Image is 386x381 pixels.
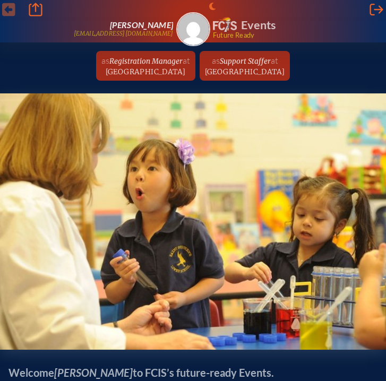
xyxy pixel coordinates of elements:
span: Future Ready [213,32,386,39]
span: as [212,55,220,66]
a: asSupport Stafferat[GEOGRAPHIC_DATA] [201,51,289,81]
a: asRegistration Managerat[GEOGRAPHIC_DATA] [97,51,194,81]
span: [GEOGRAPHIC_DATA] [106,67,186,76]
a: Gravatar [176,18,210,46]
span: [PERSON_NAME] [54,366,133,379]
img: Gravatar [177,13,209,45]
p: Welcome to FCIS’s future-ready Events. [8,367,289,379]
span: [GEOGRAPHIC_DATA] [205,67,285,76]
span: at [271,55,278,66]
span: at [183,55,190,66]
span: [PERSON_NAME] [110,20,173,30]
span: Support Staffer [220,57,271,66]
span: as [101,55,109,66]
div: FCIS Events — Future ready [213,17,386,38]
span: Registration Manager [109,57,183,66]
p: [EMAIL_ADDRESS][DOMAIN_NAME] [74,30,174,37]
